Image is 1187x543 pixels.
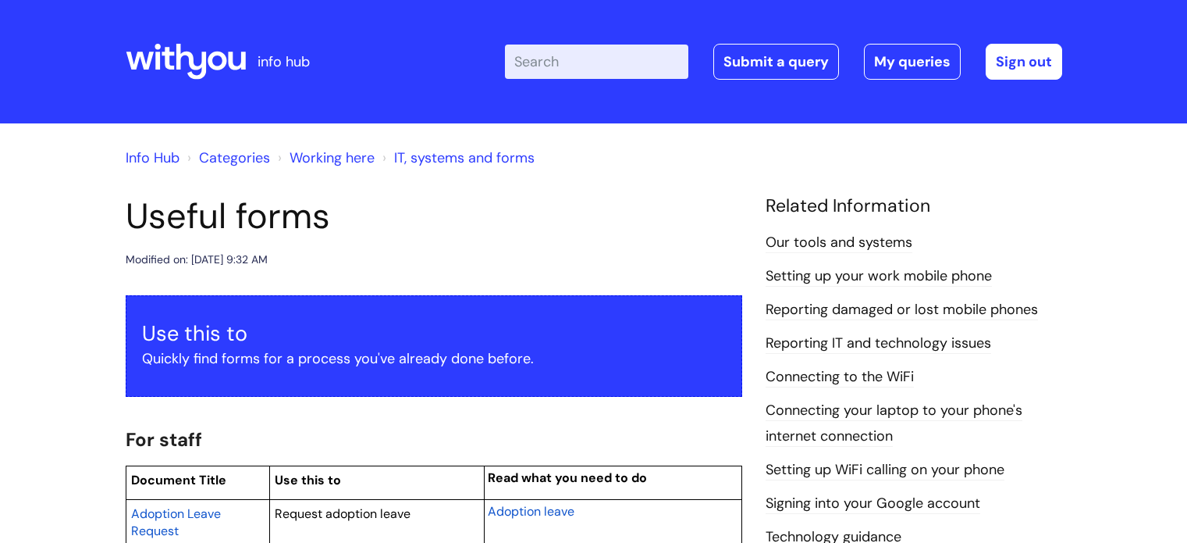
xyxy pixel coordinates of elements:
[183,145,270,170] li: Solution home
[275,472,341,488] span: Use this to
[488,470,647,486] span: Read what you need to do
[142,346,726,371] p: Quickly find forms for a process you've already done before.
[713,44,839,80] a: Submit a query
[142,321,726,346] h3: Use this to
[488,502,574,520] a: Adoption leave
[766,266,992,287] a: Setting up your work mobile phone
[258,49,310,74] p: info hub
[505,44,1062,80] div: | -
[864,44,961,80] a: My queries
[766,334,991,354] a: Reporting IT and technology issues
[378,145,535,170] li: IT, systems and forms
[766,460,1004,480] a: Setting up WiFi calling on your phone
[131,472,226,488] span: Document Title
[126,427,202,452] span: For staff
[126,250,268,270] div: Modified on: [DATE] 9:32 AM
[131,504,221,540] a: Adoption Leave Request
[766,401,1022,446] a: Connecting your laptop to your phone's internet connection
[766,195,1062,217] h4: Related Information
[505,45,688,79] input: Search
[986,44,1062,80] a: Sign out
[126,148,179,167] a: Info Hub
[766,494,980,514] a: Signing into your Google account
[275,505,410,522] span: Request adoption leave
[274,145,375,170] li: Working here
[488,503,574,520] span: Adoption leave
[126,195,742,238] h1: Useful forms
[766,233,912,253] a: Our tools and systems
[290,148,375,167] a: Working here
[766,300,1038,320] a: Reporting damaged or lost mobile phones
[766,367,914,388] a: Connecting to the WiFi
[394,148,535,167] a: IT, systems and forms
[131,505,221,539] span: Adoption Leave Request
[199,148,270,167] a: Categories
